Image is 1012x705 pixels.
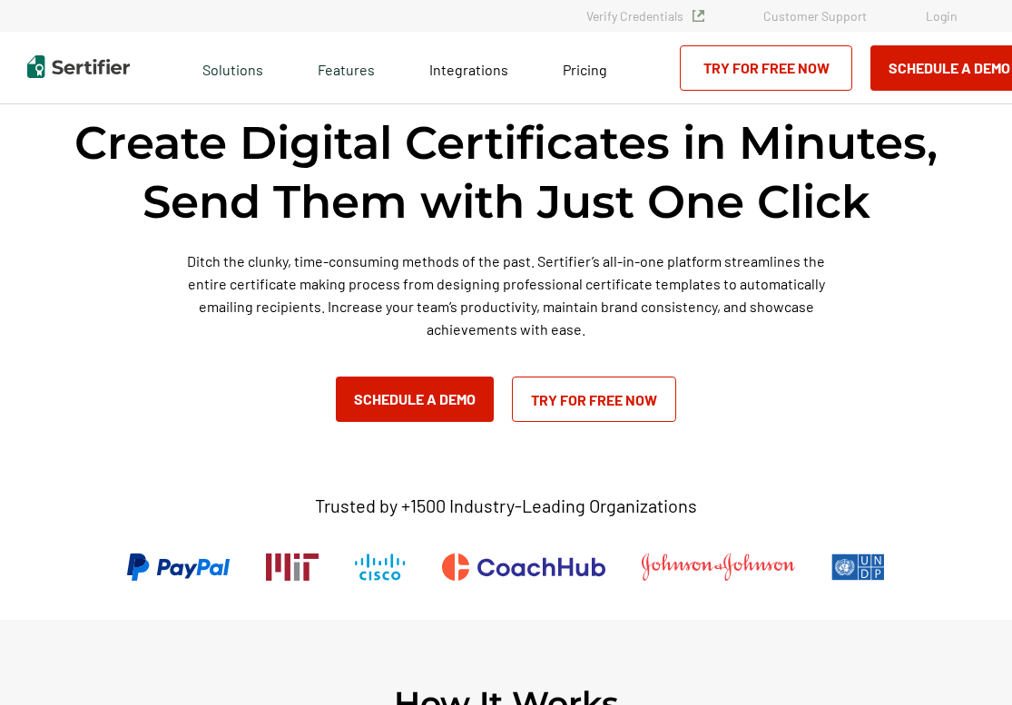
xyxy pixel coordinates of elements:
p: Ditch the clunky, time-consuming methods of the past. Sertifier’s all-in-one platform streamlines... [183,250,829,340]
a: Login [926,8,958,24]
span: Solutions [202,56,263,79]
img: Verified [693,10,704,22]
span: Features [318,56,375,79]
a: Try for Free Now [680,45,852,91]
p: Trusted by +1500 Industry-Leading Organizations [315,494,697,517]
img: Sertifier | Digital Credentialing Platform [27,55,130,78]
img: Massachusetts Institute of Technology [266,553,319,581]
img: Johnson & Johnson [642,553,794,581]
span: Integrations [429,61,508,78]
a: Customer Support [763,8,867,24]
a: Pricing [563,56,607,79]
span: Pricing [563,61,607,78]
h1: Create Digital Certificates in Minutes, Send Them with Just One Click [45,113,967,231]
img: Cisco [355,553,406,581]
img: UNDP [831,553,885,581]
img: CoachHub [442,553,605,581]
a: Try for Free Now [512,377,676,422]
a: Integrations [429,56,508,79]
a: Verify Credentials [586,8,704,24]
img: PayPal [127,553,230,581]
